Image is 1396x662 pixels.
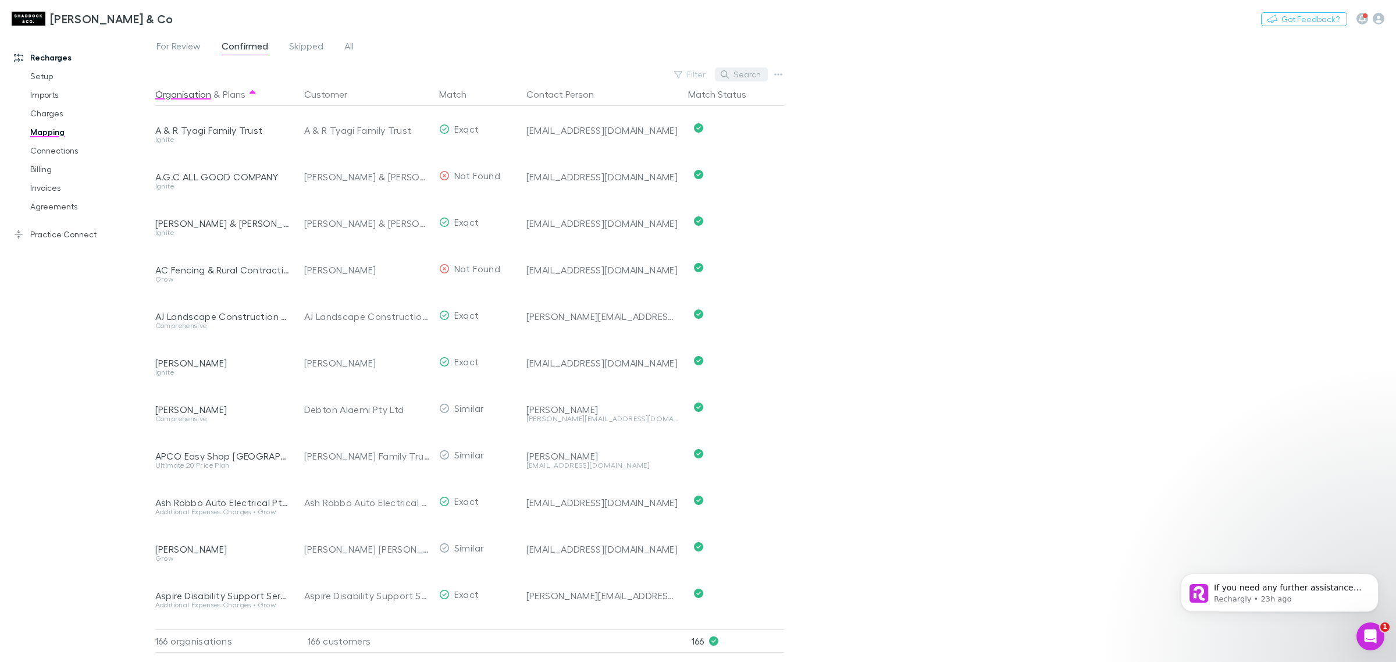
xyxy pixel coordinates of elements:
[526,404,679,415] div: [PERSON_NAME]
[19,67,164,86] a: Setup
[155,311,290,322] div: AJ Landscape Construction Pty Ltd
[304,293,430,340] div: AJ Landscape Construction Pty Ltd
[694,542,703,551] svg: Confirmed
[454,589,479,600] span: Exact
[155,404,290,415] div: [PERSON_NAME]
[155,497,290,508] div: Ash Robbo Auto Electrical Pty Ltd
[694,309,703,319] svg: Confirmed
[694,589,703,598] svg: Confirmed
[19,123,164,141] a: Mapping
[155,276,290,283] div: Grow
[155,229,290,236] div: Ignite
[289,40,323,55] span: Skipped
[694,403,703,412] svg: Confirmed
[155,136,290,143] div: Ignite
[344,40,354,55] span: All
[155,555,290,562] div: Grow
[1261,12,1347,26] button: Got Feedback?
[223,83,245,106] button: Plans
[155,322,290,329] div: Comprehensive
[526,357,679,369] div: [EMAIL_ADDRESS][DOMAIN_NAME]
[694,170,703,179] svg: Confirmed
[2,48,164,67] a: Recharges
[50,12,173,26] h3: [PERSON_NAME] & Co
[155,83,290,106] div: &
[304,247,430,293] div: [PERSON_NAME]
[454,403,484,414] span: Similar
[19,86,164,104] a: Imports
[1356,622,1384,650] iframe: Intercom live chat
[19,104,164,123] a: Charges
[526,311,679,322] div: [PERSON_NAME][EMAIL_ADDRESS][DOMAIN_NAME][PERSON_NAME]
[304,154,430,200] div: [PERSON_NAME] & [PERSON_NAME]
[454,170,500,181] span: Not Found
[526,264,679,276] div: [EMAIL_ADDRESS][DOMAIN_NAME]
[155,602,290,608] div: Additional Expenses Charges • Grow
[304,340,430,386] div: [PERSON_NAME]
[526,543,679,555] div: [EMAIL_ADDRESS][DOMAIN_NAME]
[155,450,290,462] div: APCO Easy Shop [GEOGRAPHIC_DATA]
[454,542,484,553] span: Similar
[454,356,479,367] span: Exact
[19,141,164,160] a: Connections
[526,218,679,229] div: [EMAIL_ADDRESS][DOMAIN_NAME]
[155,415,290,422] div: Comprehensive
[19,160,164,179] a: Billing
[1163,549,1396,631] iframe: Intercom notifications message
[526,415,679,422] div: [PERSON_NAME][EMAIL_ADDRESS][DOMAIN_NAME]
[694,263,703,272] svg: Confirmed
[304,572,430,619] div: Aspire Disability Support Services Pty Ltd
[304,386,430,433] div: Debton Alaemi Pty Ltd
[694,216,703,226] svg: Confirmed
[694,356,703,365] svg: Confirmed
[2,225,164,244] a: Practice Connect
[526,124,679,136] div: [EMAIL_ADDRESS][DOMAIN_NAME]
[694,496,703,505] svg: Confirmed
[155,171,290,183] div: A.G.C ALL GOOD COMPANY
[155,462,290,469] div: Ultimate 20 Price Plan
[19,179,164,197] a: Invoices
[454,263,500,274] span: Not Found
[304,200,430,247] div: [PERSON_NAME] & [PERSON_NAME]
[526,171,679,183] div: [EMAIL_ADDRESS][DOMAIN_NAME]
[526,497,679,508] div: [EMAIL_ADDRESS][DOMAIN_NAME]
[295,629,435,653] div: 166 customers
[715,67,768,81] button: Search
[155,357,290,369] div: [PERSON_NAME]
[1380,622,1390,632] span: 1
[526,462,679,469] div: [EMAIL_ADDRESS][DOMAIN_NAME]
[454,309,479,321] span: Exact
[155,218,290,229] div: [PERSON_NAME] & [PERSON_NAME]
[304,479,430,526] div: Ash Robbo Auto Electrical Pty Ltd
[454,216,479,227] span: Exact
[304,526,430,572] div: [PERSON_NAME] [PERSON_NAME]
[439,83,480,106] button: Match
[155,508,290,515] div: Additional Expenses Charges • Grow
[526,83,608,106] button: Contact Person
[155,629,295,653] div: 166 organisations
[668,67,713,81] button: Filter
[19,197,164,216] a: Agreements
[304,433,430,479] div: [PERSON_NAME] Family Trust
[304,83,361,106] button: Customer
[155,183,290,190] div: Ignite
[688,83,760,106] button: Match Status
[155,124,290,136] div: A & R Tyagi Family Trust
[155,369,290,376] div: Ignite
[5,5,180,33] a: [PERSON_NAME] & Co
[694,123,703,133] svg: Confirmed
[155,264,290,276] div: AC Fencing & Rural Contracting
[454,449,484,460] span: Similar
[454,496,479,507] span: Exact
[526,450,679,462] div: [PERSON_NAME]
[155,83,211,106] button: Organisation
[155,590,290,602] div: Aspire Disability Support Services Pty Ltd
[526,590,679,602] div: [PERSON_NAME][EMAIL_ADDRESS][DOMAIN_NAME]
[692,630,784,652] p: 166
[12,12,45,26] img: Shaddock & Co's Logo
[155,543,290,555] div: [PERSON_NAME]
